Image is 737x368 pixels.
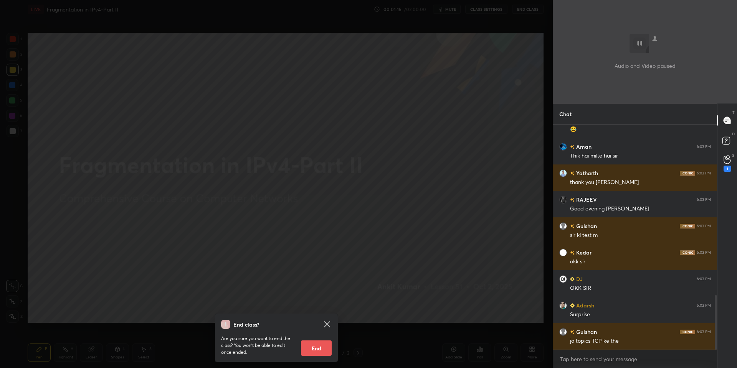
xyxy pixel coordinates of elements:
img: no-rating-badge.077c3623.svg [570,145,575,149]
img: no-rating-badge.077c3623.svg [570,224,575,228]
p: T [732,110,735,115]
img: iconic-dark.1390631f.png [680,330,695,334]
h6: RAJEEV [575,195,597,204]
div: 6:03 PM [697,330,711,334]
img: default.png [559,328,567,336]
h6: Aman [575,143,592,151]
img: iconic-dark.1390631f.png [680,224,695,228]
img: no-rating-badge.077c3623.svg [570,330,575,334]
h6: Adarsh [575,301,594,309]
div: sir kl test m [570,232,711,239]
img: f9af2e4f399b4eb8902959efbb0448c1.jpg [559,143,567,151]
h6: DJ [575,275,583,283]
div: 6:03 PM [697,277,711,281]
img: no-rating-badge.077c3623.svg [570,251,575,255]
img: iconic-dark.1390631f.png [680,171,695,176]
h6: Kedar [575,248,592,256]
div: 6:03 PM [697,224,711,228]
div: 6:03 PM [697,171,711,176]
p: G [732,153,735,158]
div: Good evening [PERSON_NAME] [570,205,711,213]
img: default.png [559,222,567,230]
img: d5ed6497800e4cf1b229188749aa9812.jpg [559,302,567,309]
div: Thik hai milte hai sir [570,152,711,160]
div: 6:03 PM [697,250,711,255]
h6: Yatharth [575,169,598,177]
div: 6:03 PM [697,303,711,308]
div: thank you [PERSON_NAME] [570,179,711,186]
h6: Gulshan [575,328,597,336]
img: Learner_Badge_beginner_1_8b307cf2a0.svg [570,303,575,308]
div: 6:03 PM [697,145,711,149]
p: D [732,131,735,137]
img: Learner_Badge_beginner_1_8b307cf2a0.svg [570,277,575,281]
div: grid [553,125,717,350]
img: no-rating-badge.077c3623.svg [570,171,575,176]
img: 3 [559,249,567,256]
button: End [301,340,332,356]
img: no-rating-badge.077c3623.svg [570,198,575,202]
div: Surprise [570,311,711,319]
img: f89912ca82bc4f05b5575fcfb4a3b1d9.png [559,275,567,283]
img: iconic-dark.1390631f.png [680,250,695,255]
p: Chat [553,104,578,124]
p: Are you sure you want to end the class? You won’t be able to edit once ended. [221,335,295,356]
img: 456e269652b9400f8bba1ed3504a66bd.jpg [559,169,567,177]
div: OKK SIR [570,284,711,292]
div: okk sir [570,258,711,266]
div: 😂 [570,126,711,133]
p: Audio and Video paused [615,62,676,70]
h4: End class? [233,320,259,329]
h6: Gulshan [575,222,597,230]
div: 6:03 PM [697,197,711,202]
div: jo topics TCP ke the [570,337,711,345]
img: 502763f7de534305ba91f5db60a7fe41.jpg [559,196,567,204]
div: 1 [724,166,731,172]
